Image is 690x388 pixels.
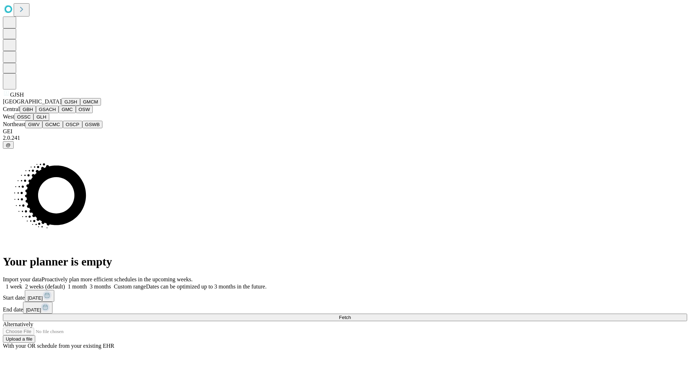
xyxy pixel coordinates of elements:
[3,276,42,282] span: Import your data
[42,121,63,128] button: GCMC
[61,98,80,106] button: GJSH
[25,283,65,290] span: 2 weeks (default)
[3,290,687,302] div: Start date
[28,295,43,301] span: [DATE]
[114,283,146,290] span: Custom range
[339,315,351,320] span: Fetch
[80,98,101,106] button: GMCM
[3,114,14,120] span: West
[3,321,33,327] span: Alternatively
[20,106,36,113] button: GBH
[3,314,687,321] button: Fetch
[36,106,59,113] button: GSACH
[76,106,93,113] button: OSW
[25,121,42,128] button: GWV
[3,128,687,135] div: GEI
[25,290,54,302] button: [DATE]
[26,307,41,313] span: [DATE]
[82,121,103,128] button: GSWB
[3,335,35,343] button: Upload a file
[6,142,11,148] span: @
[10,92,24,98] span: GJSH
[3,255,687,268] h1: Your planner is empty
[3,106,20,112] span: Central
[68,283,87,290] span: 1 month
[3,135,687,141] div: 2.0.241
[42,276,193,282] span: Proactively plan more efficient schedules in the upcoming weeks.
[3,121,25,127] span: Northeast
[3,302,687,314] div: End date
[146,283,266,290] span: Dates can be optimized up to 3 months in the future.
[14,113,34,121] button: OSSC
[33,113,49,121] button: GLH
[23,302,52,314] button: [DATE]
[59,106,75,113] button: GMC
[3,98,61,105] span: [GEOGRAPHIC_DATA]
[3,141,14,149] button: @
[90,283,111,290] span: 3 months
[3,343,114,349] span: With your OR schedule from your existing EHR
[6,283,22,290] span: 1 week
[63,121,82,128] button: OSCP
